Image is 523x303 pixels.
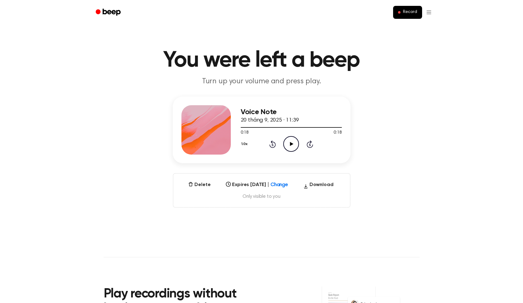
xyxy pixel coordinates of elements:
span: 20 tháng 9, 2025 · 11:39 [241,118,299,123]
span: Only visible to you [181,193,342,200]
button: Download [301,181,336,191]
h1: You were left a beep [104,49,420,72]
button: Delete [186,181,213,189]
button: Open menu [426,6,432,19]
span: 0:18 [334,130,342,136]
a: Beep [91,6,126,19]
span: Record [403,10,417,15]
button: Record [393,6,422,19]
span: 0:18 [241,130,249,136]
p: Turn up your volume and press play. [143,77,380,87]
h3: Voice Note [241,108,342,116]
button: 1.0x [241,139,250,149]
